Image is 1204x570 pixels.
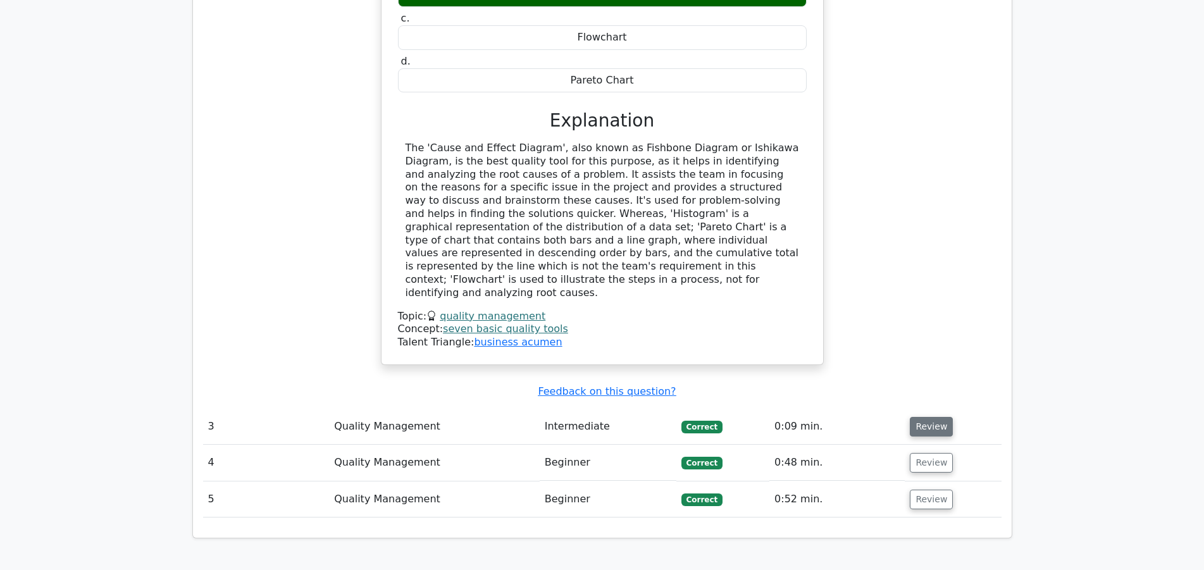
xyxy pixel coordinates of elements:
[398,25,807,50] div: Flowchart
[443,323,568,335] a: seven basic quality tools
[769,481,905,517] td: 0:52 min.
[769,445,905,481] td: 0:48 min.
[540,409,676,445] td: Intermediate
[398,68,807,93] div: Pareto Chart
[329,481,540,517] td: Quality Management
[769,409,905,445] td: 0:09 min.
[329,445,540,481] td: Quality Management
[440,310,545,322] a: quality management
[329,409,540,445] td: Quality Management
[401,55,411,67] span: d.
[910,453,953,473] button: Review
[203,409,330,445] td: 3
[398,310,807,349] div: Talent Triangle:
[681,493,723,506] span: Correct
[910,490,953,509] button: Review
[203,445,330,481] td: 4
[474,336,562,348] a: business acumen
[538,385,676,397] a: Feedback on this question?
[203,481,330,517] td: 5
[681,457,723,469] span: Correct
[398,323,807,336] div: Concept:
[401,12,410,24] span: c.
[540,445,676,481] td: Beginner
[406,110,799,132] h3: Explanation
[540,481,676,517] td: Beginner
[681,421,723,433] span: Correct
[398,310,807,323] div: Topic:
[406,142,799,300] div: The 'Cause and Effect Diagram', also known as Fishbone Diagram or Ishikawa Diagram, is the best q...
[910,417,953,437] button: Review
